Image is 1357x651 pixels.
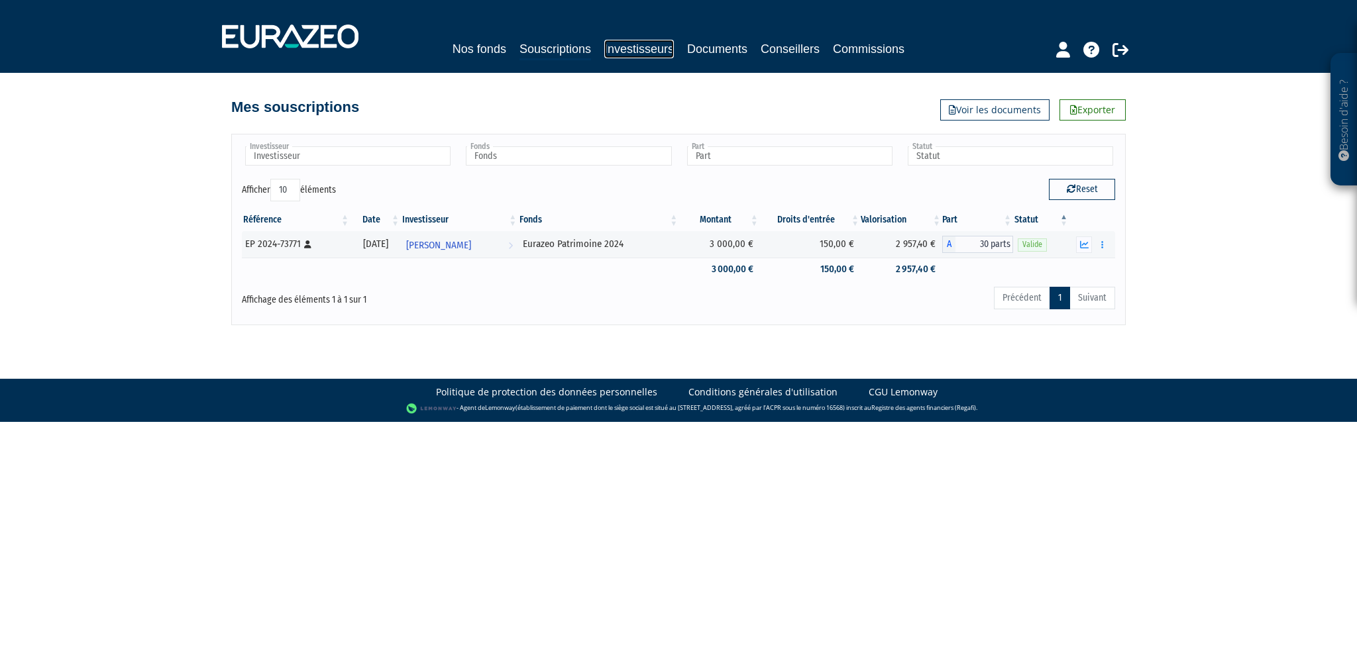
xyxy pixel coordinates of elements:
i: [Français] Personne physique [304,240,311,248]
a: Nos fonds [453,40,506,58]
a: Investisseurs [604,40,674,58]
span: 30 parts [955,236,1013,253]
th: Référence : activer pour trier la colonne par ordre croissant [242,209,351,231]
a: Conditions générales d'utilisation [688,385,838,399]
p: Besoin d'aide ? [1336,60,1352,179]
th: Date: activer pour trier la colonne par ordre croissant [351,209,401,231]
div: A - Eurazeo Patrimoine 2024 [942,236,1013,253]
th: Investisseur: activer pour trier la colonne par ordre croissant [401,209,518,231]
a: 1 [1050,287,1070,309]
td: 3 000,00 € [679,231,760,258]
td: 3 000,00 € [679,258,760,281]
th: Statut : activer pour trier la colonne par ordre d&eacute;croissant [1013,209,1069,231]
div: Affichage des éléments 1 à 1 sur 1 [242,285,594,307]
a: [PERSON_NAME] [401,231,518,258]
img: logo-lemonway.png [406,402,457,415]
a: Lemonway [485,403,516,412]
div: [DATE] [355,237,396,251]
a: Conseillers [761,40,820,58]
select: Afficheréléments [270,179,300,201]
a: CGU Lemonway [869,385,938,399]
th: Valorisation: activer pour trier la colonne par ordre croissant [861,209,942,231]
a: Documents [687,40,747,58]
i: Voir l'investisseur [508,233,513,258]
img: 1732889491-logotype_eurazeo_blanc_rvb.png [222,25,358,48]
h4: Mes souscriptions [231,99,359,115]
span: A [942,236,955,253]
th: Fonds: activer pour trier la colonne par ordre croissant [518,209,679,231]
td: 2 957,40 € [861,231,942,258]
th: Part: activer pour trier la colonne par ordre croissant [942,209,1013,231]
div: - Agent de (établissement de paiement dont le siège social est situé au [STREET_ADDRESS], agréé p... [13,402,1344,415]
td: 2 957,40 € [861,258,942,281]
td: 150,00 € [760,231,861,258]
a: Exporter [1059,99,1126,121]
a: Souscriptions [519,40,591,60]
a: Registre des agents financiers (Regafi) [871,403,976,412]
span: Valide [1018,238,1047,251]
th: Montant: activer pour trier la colonne par ordre croissant [679,209,760,231]
div: Eurazeo Patrimoine 2024 [523,237,675,251]
a: Politique de protection des données personnelles [436,385,657,399]
div: EP 2024-73771 [245,237,346,251]
button: Reset [1049,179,1115,200]
a: Voir les documents [940,99,1050,121]
td: 150,00 € [760,258,861,281]
th: Droits d'entrée: activer pour trier la colonne par ordre croissant [760,209,861,231]
span: [PERSON_NAME] [406,233,471,258]
label: Afficher éléments [242,179,336,201]
a: Commissions [833,40,904,58]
